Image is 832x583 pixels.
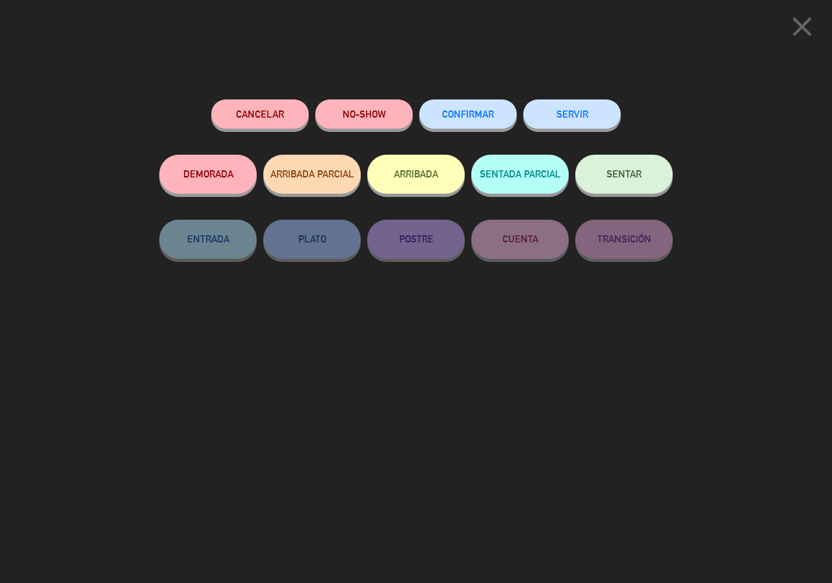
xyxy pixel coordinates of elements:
[315,99,413,129] button: NO-SHOW
[606,168,642,179] span: SENTAR
[419,99,517,129] button: CONFIRMAR
[367,220,465,259] button: POSTRE
[471,220,569,259] button: CUENTA
[471,155,569,194] button: SENTADA PARCIAL
[211,99,309,129] button: Cancelar
[786,10,818,43] i: close
[159,220,257,259] button: ENTRADA
[575,220,673,259] button: TRANSICIÓN
[263,220,361,259] button: PLATO
[575,155,673,194] button: SENTAR
[442,109,494,120] span: CONFIRMAR
[367,155,465,194] button: ARRIBADA
[782,10,822,48] button: close
[270,168,354,179] span: ARRIBADA PARCIAL
[263,155,361,194] button: ARRIBADA PARCIAL
[159,155,257,194] button: DEMORADA
[523,99,621,129] button: SERVIR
